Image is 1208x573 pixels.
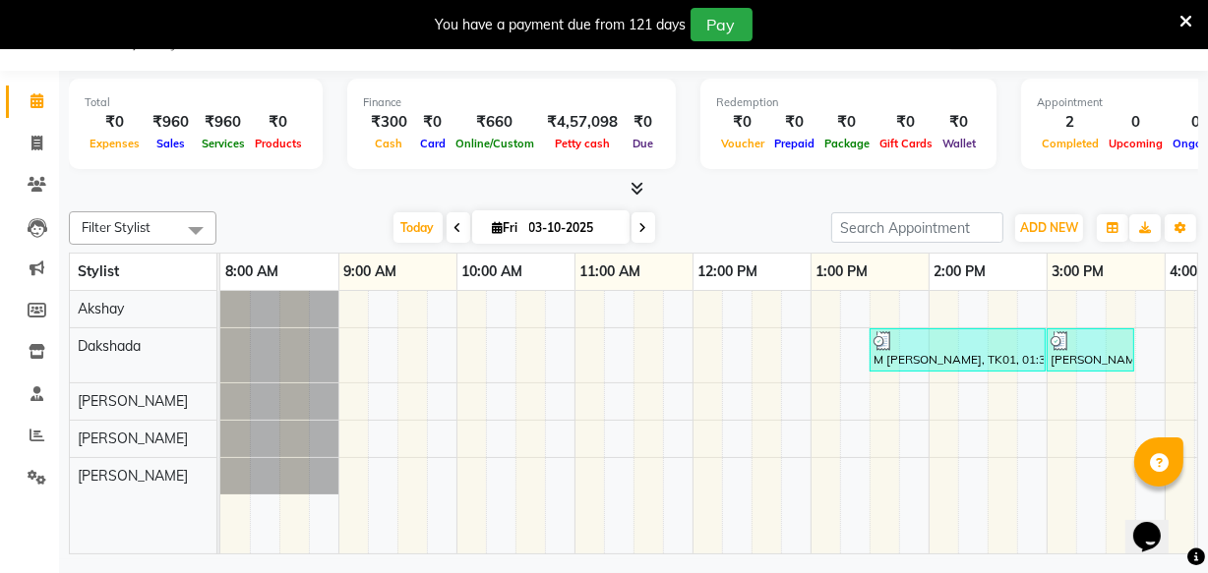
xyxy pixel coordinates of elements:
span: Stylist [78,262,119,280]
div: ₹960 [145,111,197,134]
button: ADD NEW [1015,214,1083,242]
span: Due [628,137,658,150]
div: ₹660 [451,111,539,134]
span: Filter Stylist [82,219,151,235]
div: ₹960 [197,111,250,134]
div: ₹0 [250,111,307,134]
div: ₹0 [626,111,660,134]
span: Completed [1037,137,1104,150]
span: [PERSON_NAME] [78,467,188,485]
span: Dakshada [78,337,141,355]
span: Services [197,137,250,150]
a: 1:00 PM [812,258,874,286]
span: Gift Cards [875,137,937,150]
div: ₹0 [937,111,981,134]
input: Search Appointment [831,212,1003,243]
a: 9:00 AM [339,258,402,286]
div: ₹300 [363,111,415,134]
div: 0 [1104,111,1168,134]
div: 2 [1037,111,1104,134]
div: [PERSON_NAME], TK02, 03:00 PM-03:45 PM, BeanWax - Underarms,Threading [1049,331,1132,369]
div: ₹4,57,098 [539,111,626,134]
div: Total [85,94,307,111]
span: Voucher [716,137,769,150]
div: M [PERSON_NAME], TK01, 01:30 PM-03:00 PM, Honey / Sugar Wax - Any One - (Full - Arms/ Half - Legs... [872,331,1044,369]
a: 8:00 AM [220,258,283,286]
div: ₹0 [875,111,937,134]
div: ₹0 [716,111,769,134]
span: Today [393,212,443,243]
span: Cash [371,137,408,150]
div: ₹0 [819,111,875,134]
span: Prepaid [769,137,819,150]
span: Online/Custom [451,137,539,150]
span: Wallet [937,137,981,150]
button: Pay [691,8,753,41]
a: 3:00 PM [1048,258,1110,286]
span: Card [415,137,451,150]
span: [PERSON_NAME] [78,392,188,410]
a: 2:00 PM [930,258,992,286]
a: 11:00 AM [575,258,646,286]
span: Upcoming [1104,137,1168,150]
a: 10:00 AM [457,258,528,286]
div: Redemption [716,94,981,111]
iframe: chat widget [1125,494,1188,553]
input: 2025-10-03 [523,213,622,243]
span: Sales [151,137,190,150]
span: Petty cash [550,137,615,150]
span: Products [250,137,307,150]
div: Finance [363,94,660,111]
div: ₹0 [415,111,451,134]
div: ₹0 [85,111,145,134]
span: Fri [488,220,523,235]
span: Package [819,137,875,150]
span: ADD NEW [1020,220,1078,235]
span: [PERSON_NAME] [78,430,188,447]
span: Expenses [85,137,145,150]
div: ₹0 [769,111,819,134]
div: You have a payment due from 121 days [436,15,687,35]
a: 12:00 PM [694,258,763,286]
span: Akshay [78,300,124,317]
